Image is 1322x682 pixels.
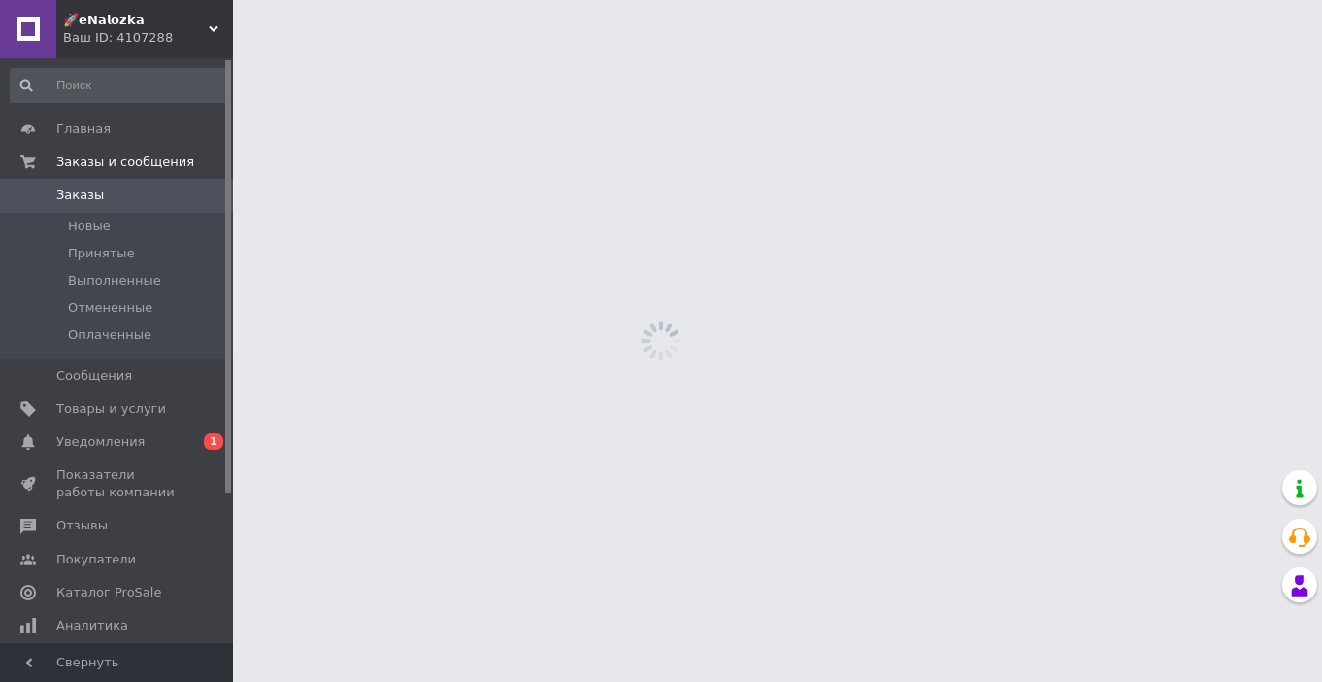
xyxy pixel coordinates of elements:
span: Аналитика [56,617,128,634]
span: Главная [56,120,111,138]
span: Отмененные [68,299,152,317]
span: Уведомления [56,433,145,451]
span: Товары и услуги [56,400,166,418]
span: Заказы и сообщения [56,153,194,171]
span: Выполненные [68,272,161,290]
span: Показатели работы компании [56,466,180,501]
span: Сообщения [56,367,132,385]
span: Принятые [68,245,135,262]
span: Новые [68,218,111,235]
span: Каталог ProSale [56,584,161,601]
span: Отзывы [56,517,108,534]
span: Оплаченные [68,326,151,344]
span: Покупатели [56,551,136,568]
span: 1 [204,433,223,450]
span: Заказы [56,187,104,204]
input: Поиск [10,68,229,103]
span: 🚀𝗲𝗡𝗮𝗹𝗼𝘇𝗸𝗮 [63,12,209,29]
div: Ваш ID: 4107288 [63,29,233,47]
